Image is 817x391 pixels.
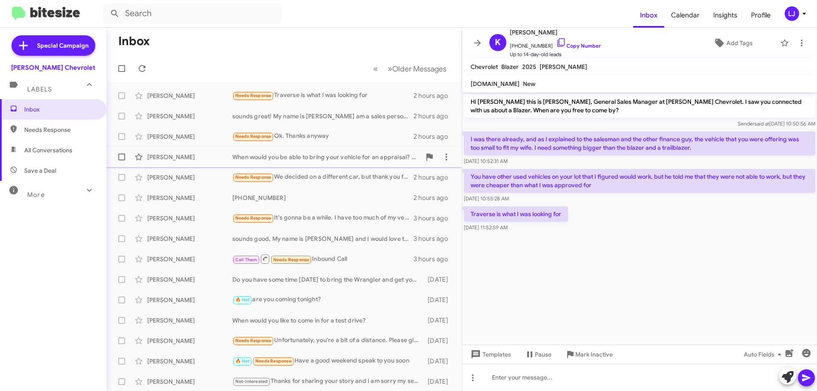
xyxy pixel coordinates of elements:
div: Thanks for sharing your story and I am sorry my service department let you down . I respect your ... [232,377,423,386]
div: Inbound Call [232,254,414,264]
div: 2 hours ago [414,91,455,100]
span: Needs Response [235,215,271,221]
button: Auto Fields [737,347,791,362]
div: [DATE] [423,275,455,284]
span: Special Campaign [37,41,89,50]
a: Copy Number [556,43,601,49]
div: [DATE] [423,377,455,386]
span: Save a Deal [24,166,56,175]
div: When would you be able to bring your vehicle for an appraisal? It will only take like 15 minutes ... [232,153,421,161]
button: Add Tags [689,35,776,51]
div: [PERSON_NAME] [147,316,232,325]
span: Sender [DATE] 10:50:56 AM [738,120,815,127]
div: 3 hours ago [414,255,455,263]
p: I was there already, and as I explained to the salesman and the other finance guy, the vehicle th... [464,131,815,155]
span: Needs Response [235,338,271,343]
div: [PERSON_NAME] [147,91,232,100]
div: We decided on a different car, but thank you for reaching out. [232,172,414,182]
div: [PERSON_NAME] [147,255,232,263]
div: 3 hours ago [414,214,455,223]
div: 3 hours ago [414,234,455,243]
div: Ok. Thanks anyway [232,131,414,141]
div: [DATE] [423,357,455,365]
div: [PERSON_NAME] [147,337,232,345]
span: Not-Interested [235,379,268,384]
div: [DATE] [423,337,455,345]
span: said at [754,120,769,127]
div: [PERSON_NAME] Chevrolet [11,63,95,72]
a: Insights [706,3,744,28]
span: Inbox [24,105,97,114]
div: Do you have some time [DATE] to bring the Wrangler and get you a quick appraisal? [232,275,423,284]
span: Blazer [501,63,519,71]
span: [DATE] 10:55:28 AM [464,195,509,202]
a: Calendar [664,3,706,28]
div: [PERSON_NAME] [147,153,232,161]
span: Needs Response [235,134,271,139]
span: [DATE] 10:52:31 AM [464,158,508,164]
div: 2 hours ago [414,112,455,120]
div: Unfortunately, you're a bit of a distance. Please give me more information on the car if possible... [232,336,423,345]
button: Templates [462,347,518,362]
span: 🔥 Hot [235,297,250,303]
a: Profile [744,3,777,28]
div: sounds good, My name is [PERSON_NAME] and I would love to help you out when you are ready. Either... [232,234,414,243]
div: [PHONE_NUMBER] [232,194,414,202]
span: [PERSON_NAME] [510,27,601,37]
span: Up to 14-day-old leads [510,50,601,59]
div: [PERSON_NAME] [147,194,232,202]
button: Pause [518,347,558,362]
span: Older Messages [392,64,446,74]
button: Previous [368,60,383,77]
span: Call Them [235,257,257,263]
div: It's gonna be a while. I have too much of my vehicle still I'm not rolling over. [232,213,414,223]
div: [PERSON_NAME] [147,296,232,304]
div: [PERSON_NAME] [147,275,232,284]
span: Needs Response [255,358,291,364]
div: [PERSON_NAME] [147,234,232,243]
div: [PERSON_NAME] [147,377,232,386]
div: [PERSON_NAME] [147,357,232,365]
div: [PERSON_NAME] [147,173,232,182]
span: More [27,191,45,199]
div: sounds great! My name is [PERSON_NAME] am a sales person here at the dealership. My phone number ... [232,112,414,120]
p: Hi [PERSON_NAME] this is [PERSON_NAME], General Sales Manager at [PERSON_NAME] Chevrolet. I saw y... [464,94,815,118]
div: [PERSON_NAME] [147,112,232,120]
span: 🔥 Hot [235,358,250,364]
a: Inbox [633,3,664,28]
p: Traverse is what I was looking for [464,206,568,222]
span: Add Tags [726,35,753,51]
span: Needs Response [235,174,271,180]
span: Needs Response [24,126,97,134]
span: Needs Response [273,257,309,263]
p: You have other used vehicles on your lot that I figured would work, but he told me that they were... [464,169,815,193]
div: [PERSON_NAME] [147,132,232,141]
span: [PERSON_NAME] [540,63,587,71]
span: New [523,80,535,88]
a: Special Campaign [11,35,95,56]
nav: Page navigation example [369,60,451,77]
button: Next [383,60,451,77]
span: All Conversations [24,146,72,154]
span: Auto Fields [744,347,785,362]
span: Pause [535,347,551,362]
div: 2 hours ago [414,173,455,182]
div: Traverse is what I was looking for [232,91,414,100]
div: are you coming tonight? [232,295,423,305]
div: [DATE] [423,296,455,304]
span: Mark Inactive [575,347,613,362]
span: [PHONE_NUMBER] [510,37,601,50]
div: 2 hours ago [414,194,455,202]
span: « [373,63,378,74]
div: When would you like to come in for a test drive? [232,316,423,325]
div: [PERSON_NAME] [147,214,232,223]
div: [DATE] [423,316,455,325]
div: LJ [785,6,799,21]
span: Templates [469,347,511,362]
button: LJ [777,6,808,21]
div: 2 hours ago [414,132,455,141]
span: K [495,36,501,49]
